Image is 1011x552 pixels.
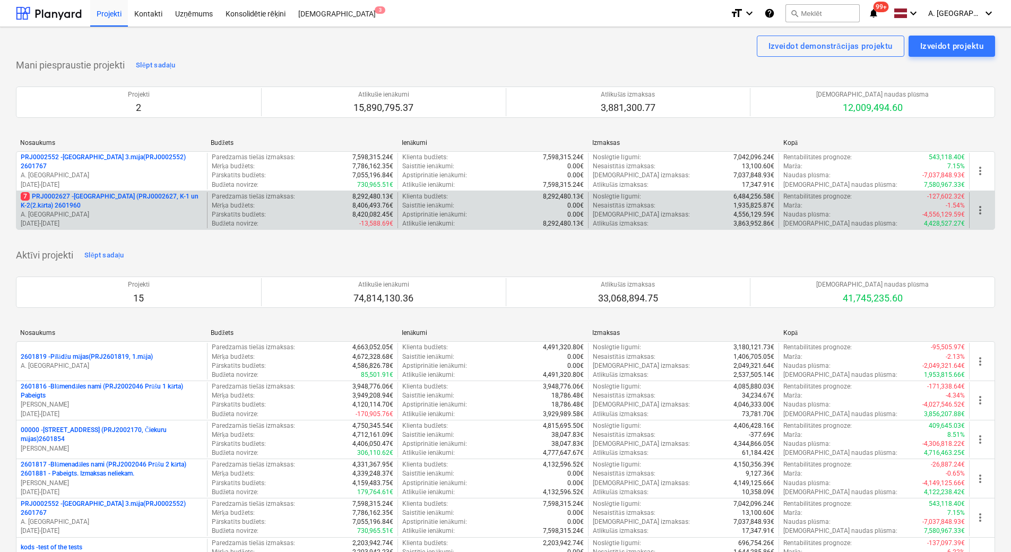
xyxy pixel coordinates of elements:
[543,448,584,458] p: 4,777,647.67€
[21,444,203,453] p: [PERSON_NAME]
[783,382,852,391] p: Rentabilitātes prognoze :
[593,210,690,219] p: [DEMOGRAPHIC_DATA] izmaksas :
[567,361,584,370] p: 0.00€
[16,249,73,262] p: Aktīvi projekti
[212,517,266,527] p: Pārskatīts budžets :
[21,410,203,419] p: [DATE] - [DATE]
[212,400,266,409] p: Pārskatīts budžets :
[352,171,393,180] p: 7,055,196.84€
[212,343,295,352] p: Paredzamās tiešās izmaksas :
[974,472,987,485] span: more_vert
[212,488,258,497] p: Budžeta novirze :
[593,153,641,162] p: Noslēgtie līgumi :
[567,469,584,478] p: 0.00€
[353,90,413,99] p: Atlikušie ienākumi
[352,400,393,409] p: 4,120,114.70€
[212,361,266,370] p: Pārskatīts budžets :
[212,508,255,517] p: Mērķa budžets :
[352,517,393,527] p: 7,055,196.84€
[402,400,467,409] p: Apstiprinātie ienākumi :
[567,479,584,488] p: 0.00€
[402,439,467,448] p: Apstiprinātie ienākumi :
[816,280,929,289] p: [DEMOGRAPHIC_DATA] naudas plūsma
[212,210,266,219] p: Pārskatīts budžets :
[402,430,454,439] p: Saistītie ienākumi :
[543,382,584,391] p: 3,948,776.06€
[783,180,897,189] p: [DEMOGRAPHIC_DATA] naudas plūsma :
[402,517,467,527] p: Apstiprinātie ienākumi :
[733,499,774,508] p: 7,042,096.24€
[931,460,965,469] p: -26,887.24€
[212,382,295,391] p: Paredzamās tiešās izmaksas :
[212,499,295,508] p: Paredzamās tiešās izmaksas :
[402,329,584,337] div: Ienākumi
[136,59,176,72] div: Slēpt sadaļu
[783,391,802,400] p: Marža :
[928,9,981,18] span: A. [GEOGRAPHIC_DATA]
[783,192,852,201] p: Rentabilitātes prognoze :
[922,479,965,488] p: -4,149,125.66€
[783,488,897,497] p: [DEMOGRAPHIC_DATA] naudas plūsma :
[212,421,295,430] p: Paredzamās tiešās izmaksas :
[783,469,802,478] p: Marža :
[352,508,393,517] p: 7,786,162.35€
[931,343,965,352] p: -95,505.97€
[783,421,852,430] p: Rentabilitātes prognoze :
[974,165,987,177] span: more_vert
[357,180,393,189] p: 730,965.51€
[593,192,641,201] p: Noslēgtie līgumi :
[922,439,965,448] p: -4,306,818.22€
[874,2,889,12] span: 99+
[352,421,393,430] p: 4,750,345.54€
[816,101,929,114] p: 12,009,494.60
[783,410,897,419] p: [DEMOGRAPHIC_DATA] naudas plūsma :
[21,352,203,370] div: 2601819 -Pīlādžu mājas(PRJ2601819, 1.māja)A. [GEOGRAPHIC_DATA]
[922,171,965,180] p: -7,037,848.93€
[402,352,454,361] p: Saistītie ienākumi :
[601,90,655,99] p: Atlikušās izmaksas
[567,201,584,210] p: 0.00€
[733,153,774,162] p: 7,042,096.24€
[816,90,929,99] p: [DEMOGRAPHIC_DATA] naudas plūsma
[543,219,584,228] p: 8,292,480.13€
[598,280,658,289] p: Atlikušās izmaksas
[768,39,893,53] div: Izveidot demonstrācijas projektu
[742,162,774,171] p: 13,100.60€
[212,171,266,180] p: Pārskatīts budžets :
[567,171,584,180] p: 0.00€
[868,7,879,20] i: notifications
[742,488,774,497] p: 10,358.09€
[746,469,774,478] p: 9,127.36€
[593,162,655,171] p: Nesaistītās izmaksas :
[907,7,920,20] i: keyboard_arrow_down
[567,162,584,171] p: 0.00€
[402,210,467,219] p: Apstiprinātie ienākumi :
[352,391,393,400] p: 3,949,208.94€
[592,329,774,337] div: Izmaksas
[929,153,965,162] p: 543,118.40€
[352,210,393,219] p: 8,420,082.45€
[543,370,584,379] p: 4,491,320.80€
[783,343,852,352] p: Rentabilitātes prognoze :
[920,39,983,53] div: Izveidot projektu
[212,479,266,488] p: Pārskatīts budžets :
[212,391,255,400] p: Mērķa budžets :
[958,501,1011,552] div: Chat Widget
[212,370,258,379] p: Budžeta novirze :
[357,488,393,497] p: 179,764.61€
[133,57,178,74] button: Slēpt sadaļu
[21,382,203,400] p: 2601816 - Blūmendāles nami (PRJ2002046 Prūšu 1 kārta) Pabeigts
[352,343,393,352] p: 4,663,052.05€
[352,162,393,171] p: 7,786,162.35€
[543,343,584,352] p: 4,491,320.80€
[783,430,802,439] p: Marža :
[733,439,774,448] p: 4,344,866.05€
[742,410,774,419] p: 73,781.70€
[783,439,831,448] p: Naudas plūsma :
[593,460,641,469] p: Noslēgtie līgumi :
[783,329,965,337] div: Kopā
[212,180,258,189] p: Budžeta novirze :
[601,101,655,114] p: 3,881,300.77
[212,439,266,448] p: Pārskatīts budžets :
[593,488,649,497] p: Atlikušās izmaksas :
